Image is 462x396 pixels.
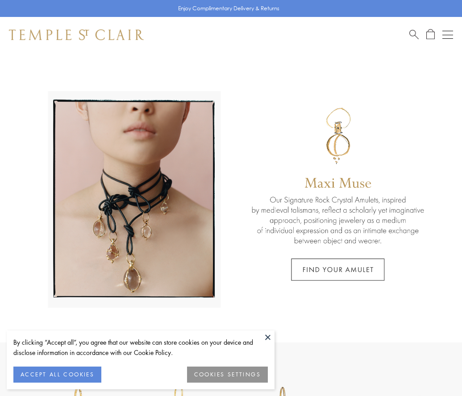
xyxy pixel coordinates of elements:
button: COOKIES SETTINGS [187,367,268,383]
p: Enjoy Complimentary Delivery & Returns [178,4,279,13]
a: Search [409,29,419,40]
a: Open Shopping Bag [426,29,435,40]
div: By clicking “Accept all”, you agree that our website can store cookies on your device and disclos... [13,337,268,358]
img: Temple St. Clair [9,29,144,40]
button: Open navigation [442,29,453,40]
button: ACCEPT ALL COOKIES [13,367,101,383]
